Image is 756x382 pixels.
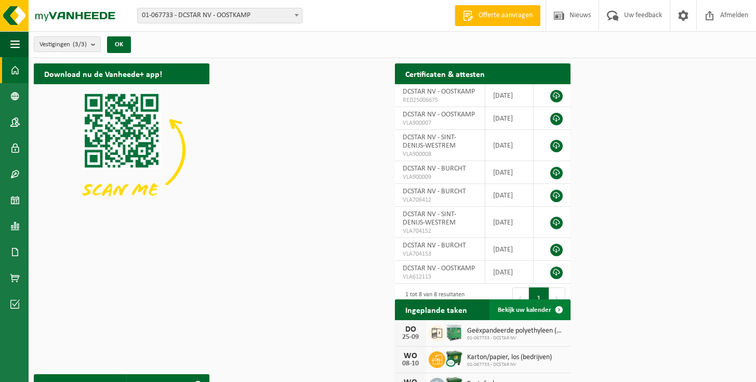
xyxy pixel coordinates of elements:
button: Next [549,287,565,308]
img: Download de VHEPlus App [34,84,209,216]
td: [DATE] [485,207,534,238]
count: (3/3) [73,41,87,48]
a: Bekijk uw kalender [489,299,569,320]
span: 01-067733 - DCSTAR NV [467,362,552,368]
span: DCSTAR NV - BURCHT [403,165,466,173]
span: 01-067733 - DCSTAR NV - OOSTKAMP [137,8,302,23]
span: VLA704153 [403,250,477,258]
span: 01-067733 - DCSTAR NV [467,335,565,341]
td: [DATE] [485,130,534,161]
span: DCSTAR NV - BURCHT [403,188,466,195]
span: VLA900007 [403,119,477,127]
span: VLA612113 [403,273,477,281]
button: 1 [529,287,549,308]
div: DO [400,325,421,334]
img: WB-1100-CU [445,350,463,367]
span: DCSTAR NV - OOSTKAMP [403,265,475,272]
h2: Ingeplande taken [395,299,478,320]
span: DCSTAR NV - BURCHT [403,242,466,249]
td: [DATE] [485,261,534,284]
h2: Download nu de Vanheede+ app! [34,63,173,84]
div: 1 tot 8 van 8 resultaten [400,286,465,309]
td: [DATE] [485,161,534,184]
div: WO [400,352,421,360]
span: VLA900009 [403,173,477,181]
span: Karton/papier, los (bedrijven) [467,353,552,362]
a: Offerte aanvragen [455,5,540,26]
span: RED25006675 [403,96,477,104]
h2: Certificaten & attesten [395,63,495,84]
span: DCSTAR NV - SINT-DENIJS-WESTREM [403,210,456,227]
span: DCSTAR NV - OOSTKAMP [403,111,475,118]
div: 25-09 [400,334,421,341]
button: Previous [512,287,529,308]
td: [DATE] [485,84,534,107]
span: Vestigingen [39,37,87,52]
span: DCSTAR NV - SINT-DENIJS-WESTREM [403,134,456,150]
div: 08-10 [400,360,421,367]
span: VLA900008 [403,150,477,159]
td: [DATE] [485,107,534,130]
span: 01-067733 - DCSTAR NV - OOSTKAMP [138,8,302,23]
img: PB-HB-1400-HPE-GN-11 [445,323,463,342]
span: Geëxpandeerde polyethyleen (epe) [467,327,565,335]
td: [DATE] [485,238,534,261]
button: Vestigingen(3/3) [34,36,101,52]
span: VLA704152 [403,227,477,235]
td: [DATE] [485,184,534,207]
span: DCSTAR NV - OOSTKAMP [403,88,475,96]
button: OK [107,36,131,53]
span: VLA706412 [403,196,477,204]
span: Offerte aanvragen [476,10,535,21]
span: Bekijk uw kalender [498,307,551,313]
